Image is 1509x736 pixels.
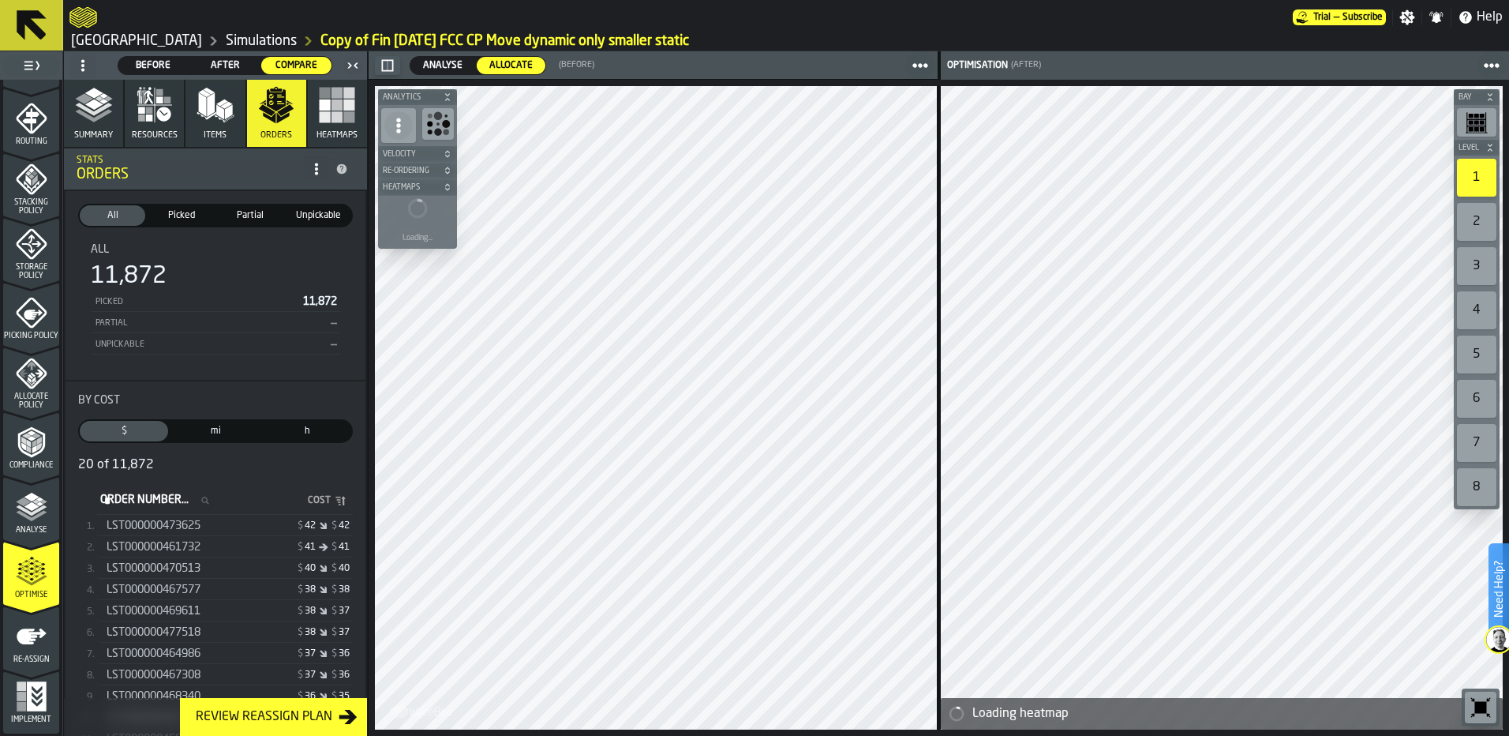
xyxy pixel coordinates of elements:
[107,541,200,554] span: LST000000461732
[1457,291,1496,329] div: 4
[339,648,350,659] div: 36
[91,312,340,333] div: StatList-item-Partial
[305,606,316,617] div: 38
[97,515,353,536] div: StatList-item-[object Object]
[1454,332,1500,377] div: button-toolbar-undefined
[477,57,545,74] div: thumb
[215,204,284,227] label: button-switch-multi-Partial (0)
[204,130,227,141] span: Items
[559,60,594,70] span: (Before)
[1293,9,1386,25] div: Menu Subscription
[1454,288,1500,332] div: button-toolbar-undefined
[1490,545,1507,633] label: Need Help?
[1457,336,1496,374] div: 5
[132,130,178,141] span: Resources
[3,198,59,216] span: Stacking Policy
[339,606,350,617] div: 37
[3,54,59,77] label: button-toggle-Toggle Full Menu
[425,111,451,137] svg: Show Congestion
[339,627,350,638] div: 37
[78,231,353,367] div: stat-All
[180,698,367,736] button: button-Review Reassign Plan
[78,394,120,407] span: By Cost
[91,333,340,355] div: StatList-item-Unpickable
[266,424,348,438] span: h
[305,627,316,638] div: 38
[1011,60,1041,70] span: (After)
[107,648,200,660] span: LST000000464986
[476,56,546,75] label: button-switch-multi-Allocate
[1457,424,1496,462] div: 7
[78,394,353,407] div: Title
[94,340,324,350] div: Unpickable
[342,56,364,75] label: button-toggle-Close me
[1334,12,1339,23] span: —
[378,179,457,195] button: button-
[331,563,337,574] span: $
[1454,244,1500,288] div: button-toolbar-undefined
[1477,8,1503,27] span: Help
[74,130,113,141] span: Summary
[1454,200,1500,244] div: button-toolbar-undefined
[1454,156,1500,200] div: button-toolbar-undefined
[94,297,297,307] div: Picked
[339,542,350,553] div: 41
[378,163,457,178] button: button-
[107,562,200,575] span: LST000000470513
[100,494,189,506] span: label
[77,166,304,183] div: Orders
[97,621,353,643] div: StatList-item-[object Object]
[97,579,353,600] div: StatList-item-[object Object]
[305,584,316,595] div: 38
[320,32,689,50] a: link-to-/wh/i/b8e8645a-5c77-43f4-8135-27e3a4d97801/simulations/ae802264-44be-4447-9a76-ed58755d271a
[331,317,337,329] span: —
[1393,9,1421,25] label: button-toggle-Settings
[170,419,261,443] label: button-switch-multi-Distance
[3,526,59,535] span: Analyse
[263,421,351,441] div: thumb
[3,542,59,605] li: menu Optimise
[1454,377,1500,421] div: button-toolbar-undefined
[83,208,142,223] span: All
[91,291,340,312] div: StatList-item-Picked
[1454,140,1500,156] button: button-
[268,58,325,73] span: Compare
[305,542,316,553] div: 41
[1454,89,1500,105] button: button-
[97,536,353,558] div: StatList-item-[object Object]
[417,58,469,73] span: Analyse
[3,24,59,87] li: menu Agents
[303,296,337,307] span: 11,872
[261,57,331,74] div: thumb
[107,626,200,639] span: LST000000477518
[1462,689,1500,727] div: button-toolbar-undefined
[331,691,337,702] span: $
[339,520,350,531] div: 42
[3,263,59,280] span: Storage Policy
[107,605,200,618] span: LST000000469611
[283,495,331,506] span: Cost
[260,56,332,75] label: button-switch-multi-Compare
[1457,380,1496,418] div: 6
[91,243,109,256] span: All
[190,57,260,74] div: thumb
[78,456,353,475] div: 20 of 11,872
[331,627,337,638] span: $
[298,606,303,617] span: $
[148,205,214,226] div: thumb
[380,167,440,175] span: Re-Ordering
[91,243,340,256] div: Title
[1342,12,1383,23] span: Subscribe
[298,691,303,702] span: $
[1457,468,1496,506] div: 8
[197,58,254,73] span: After
[380,93,440,102] span: Analytics
[298,563,303,574] span: $
[305,563,316,574] div: 40
[3,715,59,724] span: Implement
[298,627,303,638] span: $
[78,419,170,443] label: button-switch-multi-Cost
[171,421,260,441] div: thumb
[3,218,59,281] li: menu Storage Policy
[305,648,316,659] div: 37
